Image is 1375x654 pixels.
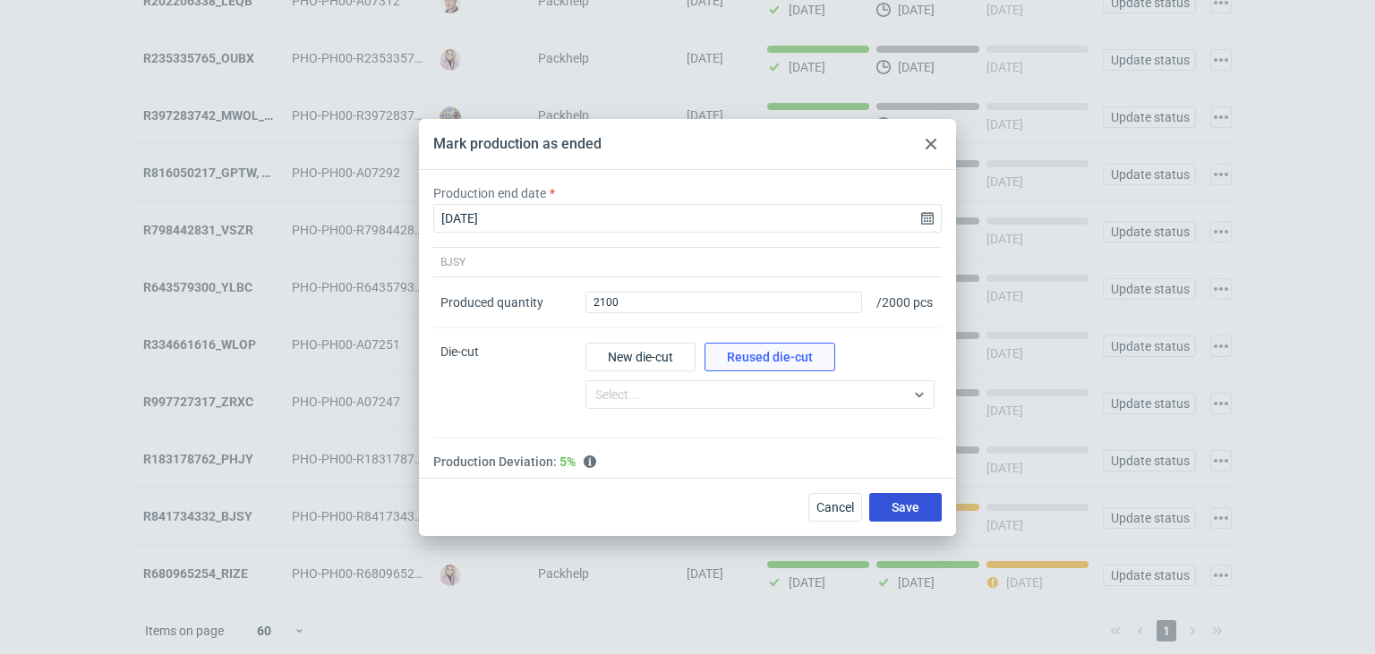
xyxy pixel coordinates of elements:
div: / 2000 pcs [869,277,942,328]
span: Save [892,501,919,514]
button: Save [869,493,942,522]
button: Reused die-cut [705,343,835,371]
div: Select... [595,386,639,403]
span: Reused die-cut [727,351,813,363]
div: Die-cut [433,328,578,438]
div: Produced quantity [440,293,543,311]
div: Mark production as ended [433,134,602,154]
span: Cancel [816,501,854,514]
div: Production Deviation: [433,453,942,471]
button: Cancel [808,493,862,522]
span: New die-cut [608,351,673,363]
span: Good [559,453,576,471]
span: BJSY [440,255,465,269]
button: New die-cut [585,343,696,371]
label: Production end date [433,184,546,202]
